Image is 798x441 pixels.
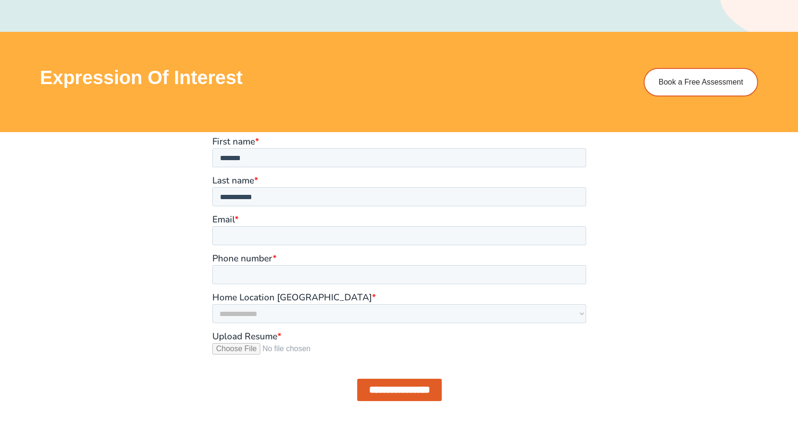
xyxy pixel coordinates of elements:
[658,78,743,86] span: Book a Free Assessment
[212,137,586,418] iframe: Form 0
[40,68,607,87] h3: Expression of Interest
[635,334,798,441] iframe: Chat Widget
[643,68,758,96] a: Book a Free Assessment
